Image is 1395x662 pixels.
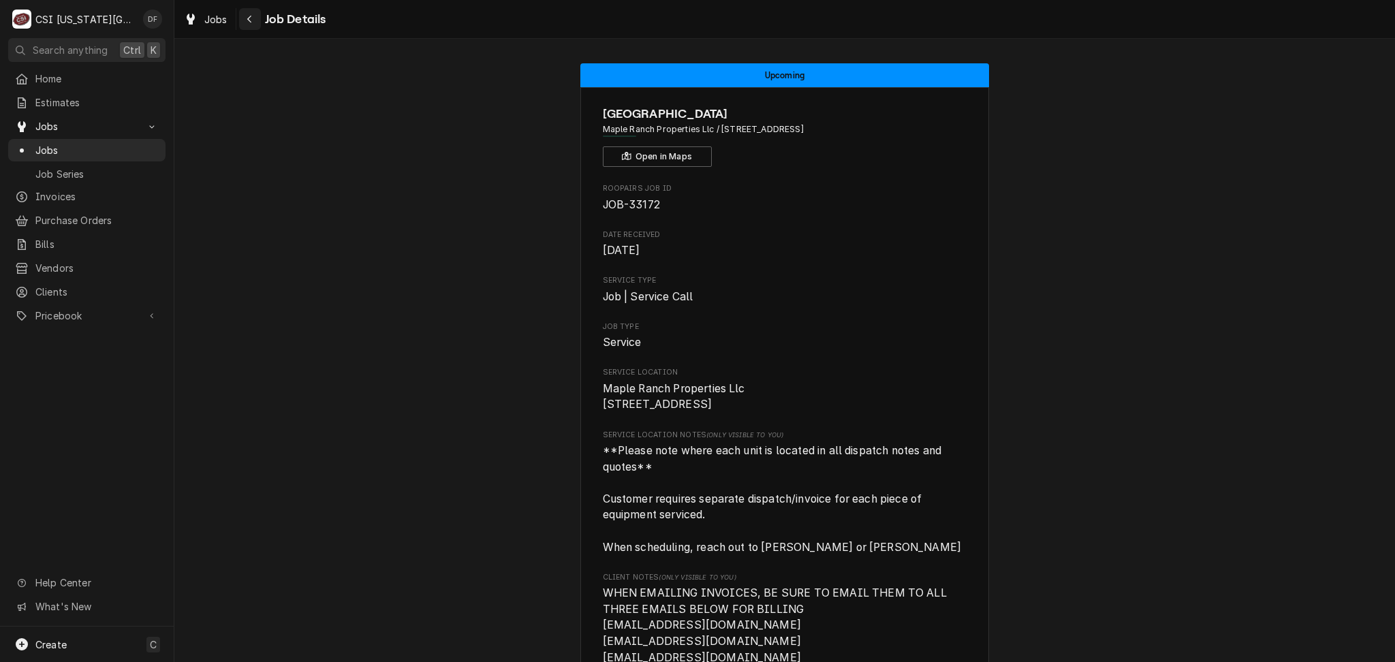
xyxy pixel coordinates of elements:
[178,8,233,31] a: Jobs
[239,8,261,30] button: Navigate back
[35,285,159,299] span: Clients
[8,185,166,208] a: Invoices
[8,281,166,303] a: Clients
[603,146,712,167] button: Open in Maps
[8,304,166,327] a: Go to Pricebook
[35,309,138,323] span: Pricebook
[8,115,166,138] a: Go to Jobs
[8,91,166,114] a: Estimates
[8,139,166,161] a: Jobs
[659,573,736,581] span: (Only Visible to You)
[603,444,962,554] span: **Please note where each unit is located in all dispatch notes and quotes** Customer requires sep...
[603,289,967,305] span: Service Type
[204,12,228,27] span: Jobs
[143,10,162,29] div: David Fannin's Avatar
[8,67,166,90] a: Home
[8,38,166,62] button: Search anythingCtrlK
[603,230,967,240] span: Date Received
[35,639,67,650] span: Create
[35,95,159,110] span: Estimates
[143,10,162,29] div: DF
[603,430,967,556] div: [object Object]
[33,43,108,57] span: Search anything
[35,72,159,86] span: Home
[35,213,159,227] span: Purchase Orders
[8,163,166,185] a: Job Series
[151,43,157,57] span: K
[35,167,159,181] span: Job Series
[8,233,166,255] a: Bills
[35,12,136,27] div: CSI [US_STATE][GEOGRAPHIC_DATA]
[8,209,166,232] a: Purchase Orders
[603,334,967,351] span: Job Type
[123,43,141,57] span: Ctrl
[603,430,967,441] span: Service Location Notes
[8,257,166,279] a: Vendors
[603,198,660,211] span: JOB-33172
[603,183,967,194] span: Roopairs Job ID
[8,571,166,594] a: Go to Help Center
[603,242,967,259] span: Date Received
[603,382,745,411] span: Maple Ranch Properties Llc [STREET_ADDRESS]
[12,10,31,29] div: C
[603,197,967,213] span: Roopairs Job ID
[603,244,640,257] span: [DATE]
[706,431,783,439] span: (Only Visible to You)
[8,595,166,618] a: Go to What's New
[603,275,967,304] div: Service Type
[35,261,159,275] span: Vendors
[603,367,967,413] div: Service Location
[603,321,967,332] span: Job Type
[603,290,693,303] span: Job | Service Call
[603,321,967,351] div: Job Type
[35,599,157,614] span: What's New
[603,336,642,349] span: Service
[150,637,157,652] span: C
[765,71,804,80] span: Upcoming
[603,183,967,212] div: Roopairs Job ID
[35,237,159,251] span: Bills
[35,189,159,204] span: Invoices
[261,10,326,29] span: Job Details
[603,105,967,123] span: Name
[603,572,967,583] span: Client Notes
[603,275,967,286] span: Service Type
[35,119,138,133] span: Jobs
[35,143,159,157] span: Jobs
[580,63,989,87] div: Status
[12,10,31,29] div: CSI Kansas City's Avatar
[603,443,967,555] span: [object Object]
[603,105,967,167] div: Client Information
[603,230,967,259] div: Date Received
[603,123,967,136] span: Address
[603,367,967,378] span: Service Location
[603,381,967,413] span: Service Location
[35,576,157,590] span: Help Center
